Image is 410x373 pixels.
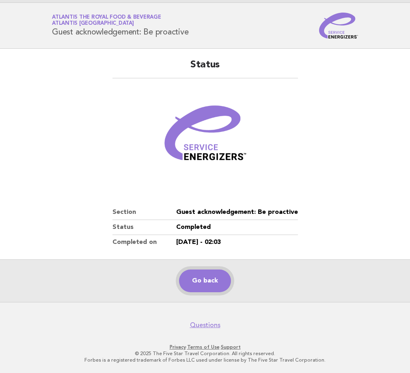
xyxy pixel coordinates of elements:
[11,350,399,357] p: © 2025 The Five Star Travel Corporation. All rights reserved.
[112,205,176,220] dt: Section
[319,13,358,39] img: Service Energizers
[187,344,220,350] a: Terms of Use
[221,344,241,350] a: Support
[190,321,220,329] a: Questions
[112,220,176,235] dt: Status
[176,205,298,220] dd: Guest acknowledgement: Be proactive
[170,344,186,350] a: Privacy
[176,235,298,250] dd: [DATE] - 02:03
[52,15,188,36] h1: Guest acknowledgement: Be proactive
[11,357,399,363] p: Forbes is a registered trademark of Forbes LLC used under license by The Five Star Travel Corpora...
[52,15,161,26] a: Atlantis the Royal Food & BeverageAtlantis [GEOGRAPHIC_DATA]
[112,235,176,250] dt: Completed on
[156,88,254,185] img: Verified
[179,270,231,292] a: Go back
[11,344,399,350] p: · ·
[176,220,298,235] dd: Completed
[52,21,134,26] span: Atlantis [GEOGRAPHIC_DATA]
[112,58,298,78] h2: Status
